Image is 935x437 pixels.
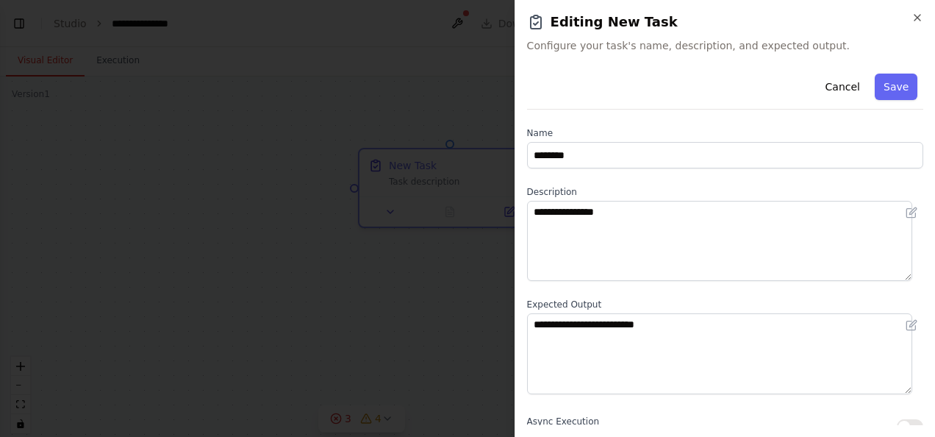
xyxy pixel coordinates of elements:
[816,74,868,100] button: Cancel
[875,74,917,100] button: Save
[527,127,923,139] label: Name
[527,38,923,53] span: Configure your task's name, description, and expected output.
[903,204,920,221] button: Open in editor
[527,186,923,198] label: Description
[527,416,599,427] span: Async Execution
[527,12,923,32] h2: Editing New Task
[527,299,923,310] label: Expected Output
[903,316,920,334] button: Open in editor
